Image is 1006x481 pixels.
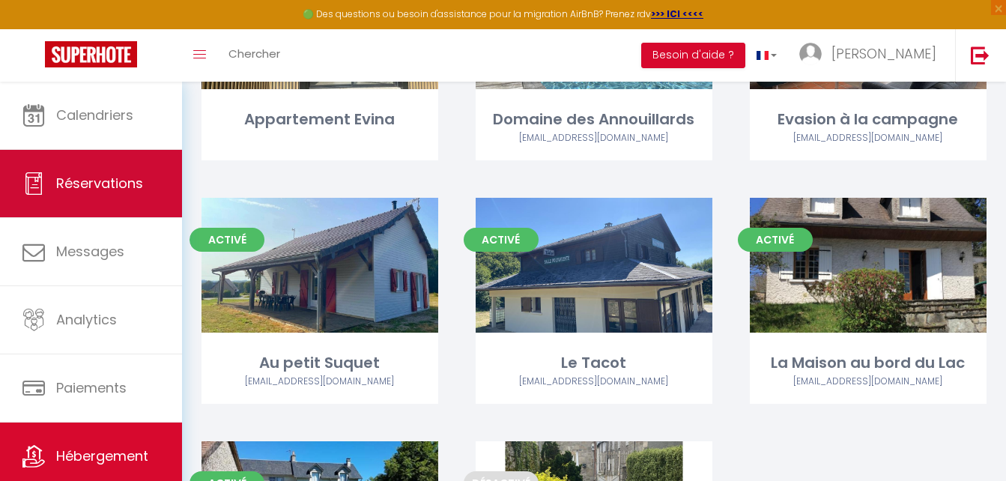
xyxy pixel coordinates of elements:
span: Activé [464,228,539,252]
span: Réservations [56,174,143,193]
div: Airbnb [201,375,438,389]
div: Airbnb [476,375,712,389]
span: Activé [738,228,813,252]
span: [PERSON_NAME] [831,44,936,63]
div: Au petit Suquet [201,351,438,375]
a: >>> ICI <<<< [651,7,703,20]
a: Chercher [217,29,291,82]
div: Airbnb [750,375,987,389]
div: La Maison au bord du Lac [750,351,987,375]
span: Messages [56,242,124,261]
span: Activé [190,228,264,252]
span: Chercher [228,46,280,61]
a: ... [PERSON_NAME] [788,29,955,82]
span: Calendriers [56,106,133,124]
span: Analytics [56,310,117,329]
span: Hébergement [56,447,148,465]
div: Domaine des Annouillards [476,108,712,131]
div: Le Tacot [476,351,712,375]
div: Evasion à la campagne [750,108,987,131]
span: Paiements [56,378,127,397]
div: Appartement Evina [201,108,438,131]
div: Airbnb [750,131,987,145]
img: logout [971,46,990,64]
button: Besoin d'aide ? [641,43,745,68]
img: ... [799,43,822,65]
img: Super Booking [45,41,137,67]
div: Airbnb [476,131,712,145]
